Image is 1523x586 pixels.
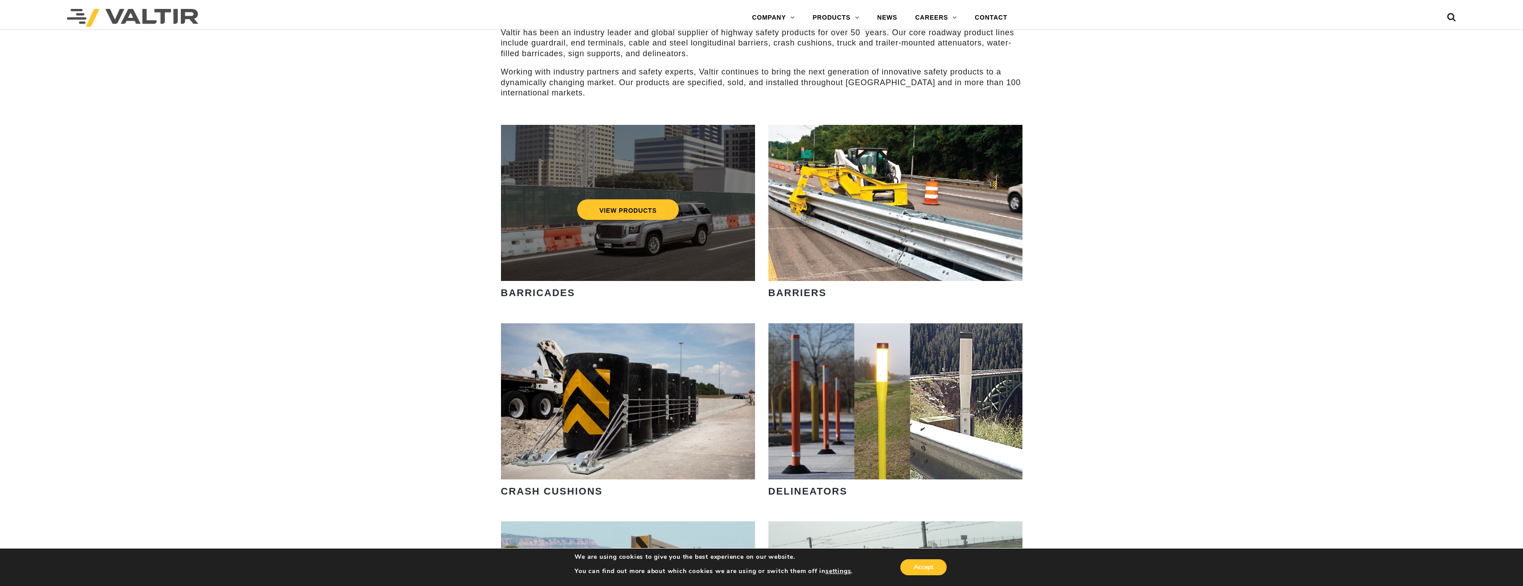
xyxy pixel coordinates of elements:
a: NEWS [868,9,906,27]
strong: DELINEATORS [768,486,848,497]
strong: BARRICADES [501,287,575,298]
a: COMPANY [743,9,804,27]
strong: CRASH CUSHIONS [501,486,603,497]
button: Accept [900,559,947,575]
p: Valtir has been an industry leader and global supplier of highway safety products for over 50 yea... [501,28,1022,59]
img: Valtir [67,9,198,27]
p: Working with industry partners and safety experts, Valtir continues to bring the next generation ... [501,67,1022,98]
a: PRODUCTS [804,9,868,27]
a: CAREERS [906,9,966,27]
a: CONTACT [966,9,1016,27]
button: settings [825,567,851,575]
p: You can find out more about which cookies we are using or switch them off in . [575,567,853,575]
p: We are using cookies to give you the best experience on our website. [575,553,853,561]
strong: BARRIERS [768,287,827,298]
a: VIEW PRODUCTS [577,199,679,220]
